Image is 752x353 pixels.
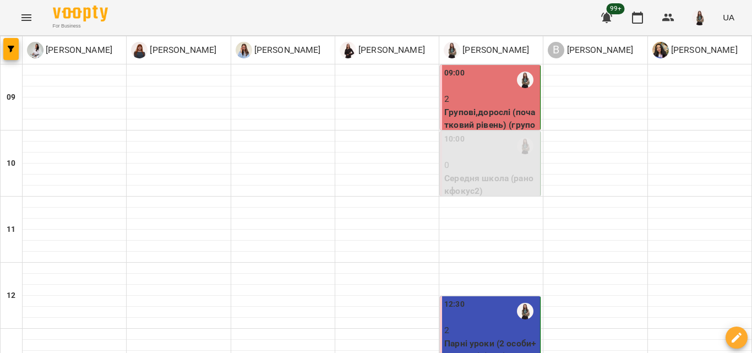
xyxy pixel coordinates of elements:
[7,158,15,170] h6: 10
[718,7,739,28] button: UA
[517,303,533,319] img: Омельченко Маргарита
[131,42,216,58] a: М [PERSON_NAME]
[517,138,533,154] img: Омельченко Маргарита
[444,42,529,58] div: Омельченко Маргарита
[607,3,625,14] span: 99+
[444,67,465,79] label: 09:00
[444,324,538,337] p: 2
[692,10,707,25] img: 6aba04e32ee3c657c737aeeda4e83600.jpg
[7,224,15,236] h6: 11
[444,133,465,145] label: 10:00
[7,91,15,104] h6: 09
[652,42,738,58] div: Олена Камінська
[444,42,460,58] img: О
[460,44,529,57] p: [PERSON_NAME]
[340,42,425,58] div: Катерина Постернак
[131,42,216,58] div: Михайлова Тетяна
[148,44,216,57] p: [PERSON_NAME]
[27,42,43,58] img: О
[356,44,425,57] p: [PERSON_NAME]
[548,42,564,58] div: В
[652,42,738,58] a: О [PERSON_NAME]
[252,44,321,57] p: [PERSON_NAME]
[444,172,538,198] p: Середня школа (ранокфокус2)
[53,23,108,30] span: For Business
[517,72,533,88] img: Омельченко Маргарита
[131,42,148,58] img: М
[236,42,252,58] img: А
[444,159,538,172] p: 0
[236,42,321,58] a: А [PERSON_NAME]
[723,12,734,23] span: UA
[27,42,112,58] a: О [PERSON_NAME]
[7,290,15,302] h6: 12
[669,44,738,57] p: [PERSON_NAME]
[53,6,108,21] img: Voopty Logo
[444,42,529,58] a: О [PERSON_NAME]
[444,93,538,106] p: 2
[340,42,425,58] a: К [PERSON_NAME]
[444,298,465,311] label: 12:30
[548,42,633,58] a: В [PERSON_NAME]
[652,42,669,58] img: О
[340,42,356,58] img: К
[13,4,40,31] button: Menu
[564,44,633,57] p: [PERSON_NAME]
[444,106,538,145] p: Групові,дорослі (початковий рівень) (групові дорослі)
[43,44,112,57] p: [PERSON_NAME]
